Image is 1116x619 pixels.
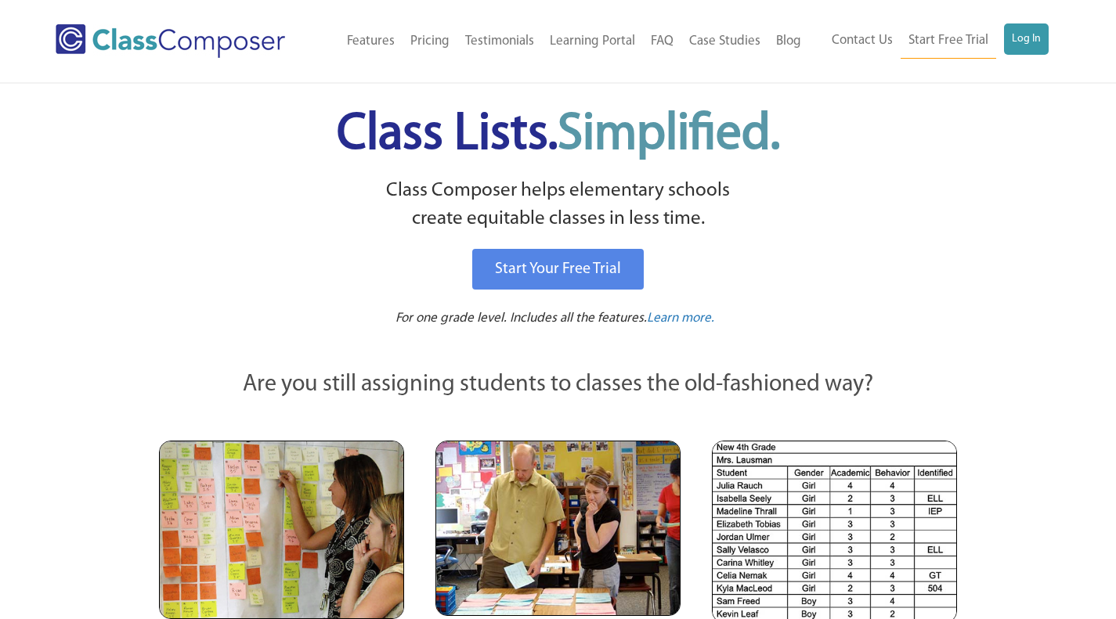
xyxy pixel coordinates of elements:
[472,249,644,290] a: Start Your Free Trial
[542,24,643,59] a: Learning Portal
[56,24,285,58] img: Class Composer
[403,24,457,59] a: Pricing
[337,110,780,160] span: Class Lists.
[558,110,780,160] span: Simplified.
[339,24,403,59] a: Features
[809,23,1049,59] nav: Header Menu
[319,24,809,59] nav: Header Menu
[681,24,768,59] a: Case Studies
[1004,23,1049,55] a: Log In
[495,261,621,277] span: Start Your Free Trial
[435,441,681,615] img: Blue and Pink Paper Cards
[824,23,901,58] a: Contact Us
[159,368,958,402] p: Are you still assigning students to classes the old-fashioned way?
[647,311,714,325] span: Learn more.
[157,177,960,234] p: Class Composer helps elementary schools create equitable classes in less time.
[647,309,714,329] a: Learn more.
[643,24,681,59] a: FAQ
[901,23,996,59] a: Start Free Trial
[768,24,809,59] a: Blog
[159,441,404,619] img: Teachers Looking at Sticky Notes
[457,24,542,59] a: Testimonials
[395,311,647,325] span: For one grade level. Includes all the features.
